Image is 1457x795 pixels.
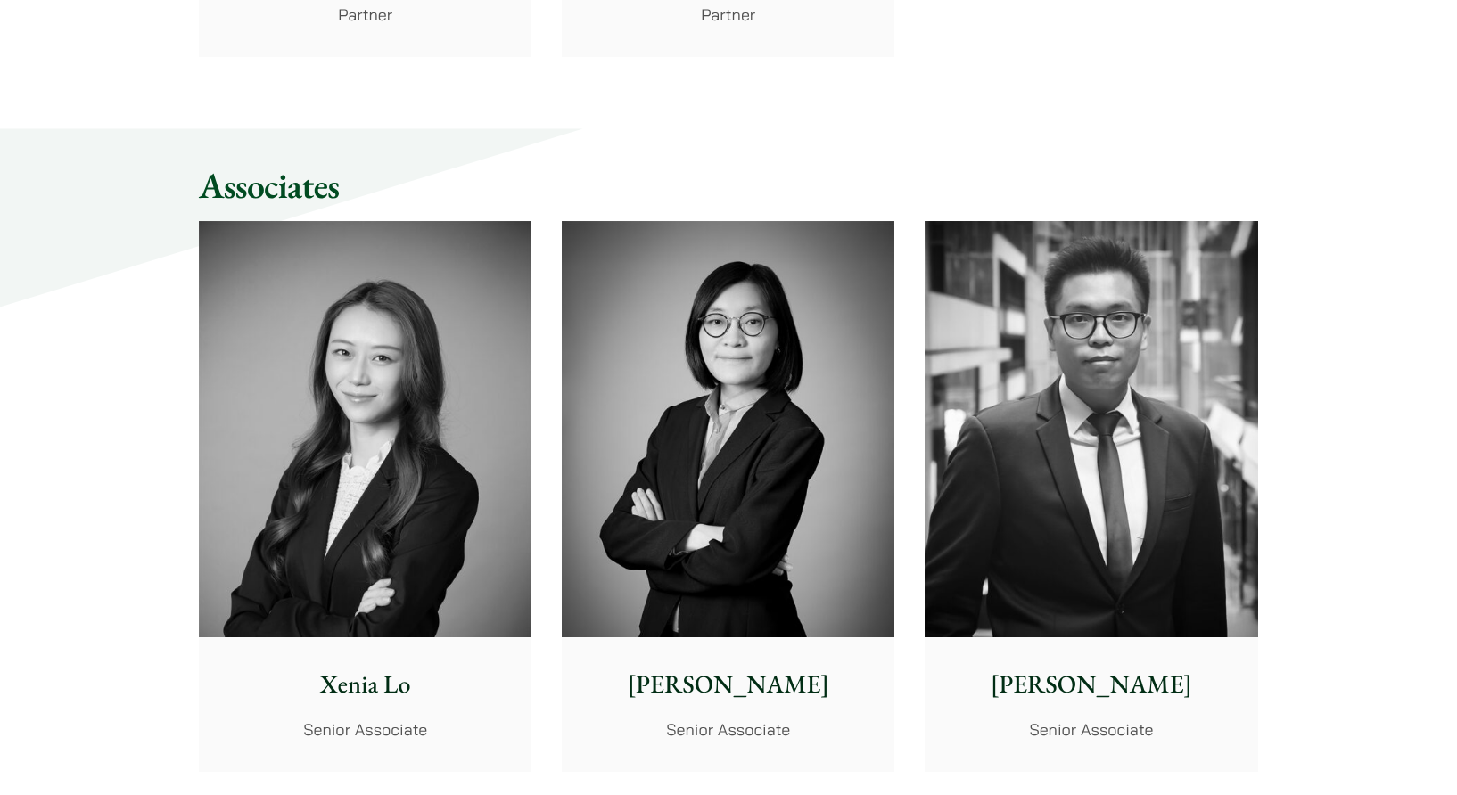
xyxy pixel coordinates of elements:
[576,717,880,742] p: Senior Associate
[213,666,517,703] p: Xenia Lo
[939,666,1243,703] p: [PERSON_NAME]
[213,717,517,742] p: Senior Associate
[576,3,880,27] p: Partner
[939,717,1243,742] p: Senior Associate
[925,221,1257,772] a: [PERSON_NAME] Senior Associate
[562,221,894,772] a: [PERSON_NAME] Senior Associate
[213,3,517,27] p: Partner
[199,221,531,772] a: Xenia Lo Senior Associate
[199,164,1258,207] h2: Associates
[576,666,880,703] p: [PERSON_NAME]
